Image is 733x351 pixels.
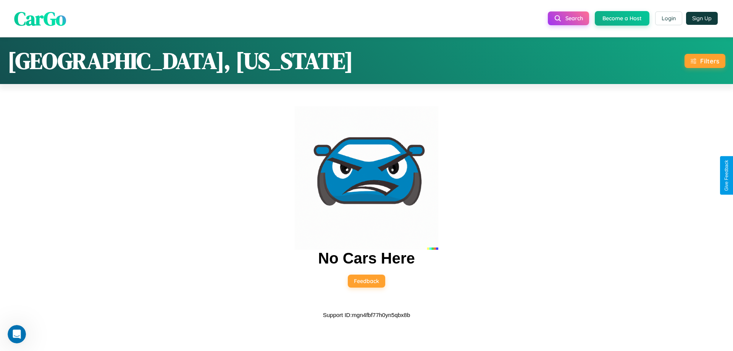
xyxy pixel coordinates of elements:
h1: [GEOGRAPHIC_DATA], [US_STATE] [8,45,353,76]
button: Feedback [348,275,385,288]
button: Sign Up [686,12,718,25]
div: Filters [700,57,719,65]
img: car [295,106,438,250]
iframe: Intercom live chat [8,325,26,343]
span: Search [565,15,583,22]
button: Filters [685,54,725,68]
span: CarGo [14,5,66,31]
div: Give Feedback [724,160,729,191]
p: Support ID: mgn4fbf77h0yn5qbx8b [323,310,410,320]
button: Become a Host [595,11,649,26]
h2: No Cars Here [318,250,415,267]
button: Login [655,11,682,25]
button: Search [548,11,589,25]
